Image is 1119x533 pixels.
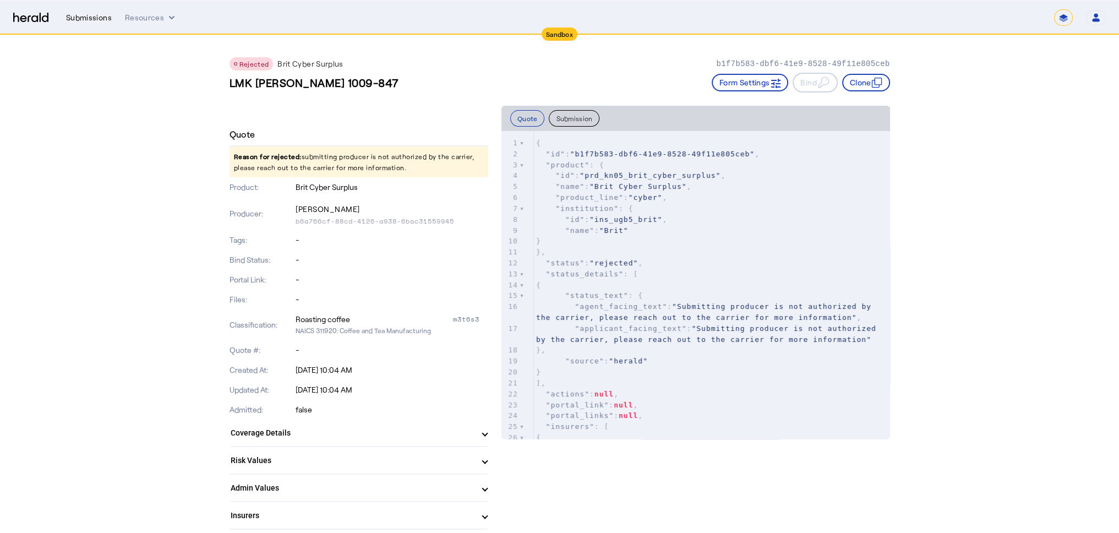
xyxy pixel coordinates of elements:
[296,235,488,246] p: -
[501,131,890,439] herald-code-block: quote
[575,324,687,333] span: "applicant_facing_text"
[536,401,638,409] span: : ,
[536,324,881,344] span: :
[536,281,541,289] span: {
[536,215,667,224] span: : ,
[609,357,648,365] span: "herald"
[555,193,624,202] span: "product_line"
[716,58,889,69] p: b1f7b583-dbf6-41e9-8528-49f11e805ceb
[536,139,541,147] span: {
[296,217,488,226] p: b6a766cf-88cd-4126-a938-6bac31559945
[536,193,667,202] span: : ,
[594,390,614,398] span: null
[712,74,789,91] button: Form Settings
[296,345,488,356] p: -
[793,73,837,93] button: Bind
[230,384,294,395] p: Updated At:
[501,345,520,356] div: 18
[501,160,520,171] div: 3
[565,215,585,224] span: "id"
[501,389,520,400] div: 22
[230,146,488,177] p: submitting producer is not authorized by the carrier, please reach out to the carrier for more in...
[231,482,474,494] mat-panel-title: Admin Values
[536,433,541,442] span: {
[230,235,294,246] p: Tags:
[629,193,663,202] span: "cyber"
[501,410,520,421] div: 24
[546,411,614,420] span: "portal_links"
[536,324,881,344] span: "Submitting producer is not authorized by the carrier, please reach out to the carrier for more i...
[501,378,520,389] div: 21
[501,258,520,269] div: 12
[546,259,585,267] span: "status"
[501,214,520,225] div: 8
[501,269,520,280] div: 13
[536,259,643,267] span: : ,
[536,291,643,300] span: : {
[589,259,638,267] span: "rejected"
[230,420,488,446] mat-expansion-panel-header: Coverage Details
[589,215,662,224] span: "ins_ugb5_brit"
[619,411,638,420] span: null
[510,110,545,127] button: Quote
[536,237,541,245] span: }
[230,208,294,219] p: Producer:
[501,149,520,160] div: 2
[230,75,399,90] h3: LMK [PERSON_NAME] 1009-847
[231,427,474,439] mat-panel-title: Coverage Details
[296,325,488,336] p: NAICS 311920: Coffee and Tea Manufacturing
[296,294,488,305] p: -
[589,182,687,191] span: "Brit Cyber Surplus"
[842,74,890,91] button: Clone
[230,182,294,193] p: Product:
[501,280,520,291] div: 14
[536,248,546,256] span: },
[296,182,488,193] p: Brit Cyber Surplus
[230,254,294,265] p: Bind Status:
[536,346,546,354] span: },
[125,12,177,23] button: Resources dropdown menu
[536,390,619,398] span: : ,
[536,302,876,322] span: : ,
[501,192,520,203] div: 6
[501,290,520,301] div: 15
[501,225,520,236] div: 9
[230,319,294,330] p: Classification:
[536,357,648,365] span: :
[546,161,589,169] span: "product"
[575,302,668,311] span: "agent_facing_text"
[501,301,520,312] div: 16
[231,510,474,521] mat-panel-title: Insurers
[546,150,565,158] span: "id"
[599,226,629,235] span: "Brit"
[501,181,520,192] div: 5
[536,150,760,158] span: : ,
[536,422,609,431] span: : [
[501,421,520,432] div: 25
[501,356,520,367] div: 19
[13,13,48,23] img: Herald Logo
[565,226,594,235] span: "name"
[296,365,488,376] p: [DATE] 10:04 AM
[536,171,725,180] span: : ,
[555,171,575,180] span: "id"
[501,203,520,214] div: 7
[549,110,599,127] button: Submission
[542,28,577,41] div: Sandbox
[580,171,720,180] span: "prd_kn05_brit_cyber_surplus"
[231,455,474,466] mat-panel-title: Risk Values
[501,400,520,411] div: 23
[546,401,609,409] span: "portal_link"
[234,153,302,160] span: Reason for rejected:
[230,447,488,474] mat-expansion-panel-header: Risk Values
[555,204,619,213] span: "institution"
[536,411,643,420] span: : ,
[230,365,294,376] p: Created At:
[536,302,876,322] span: "Submitting producer is not authorized by the carrier, please reach out to the carrier for more i...
[501,432,520,443] div: 26
[501,247,520,258] div: 11
[296,202,488,217] p: [PERSON_NAME]
[570,150,755,158] span: "b1f7b583-dbf6-41e9-8528-49f11e805ceb"
[614,401,633,409] span: null
[536,379,546,387] span: ],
